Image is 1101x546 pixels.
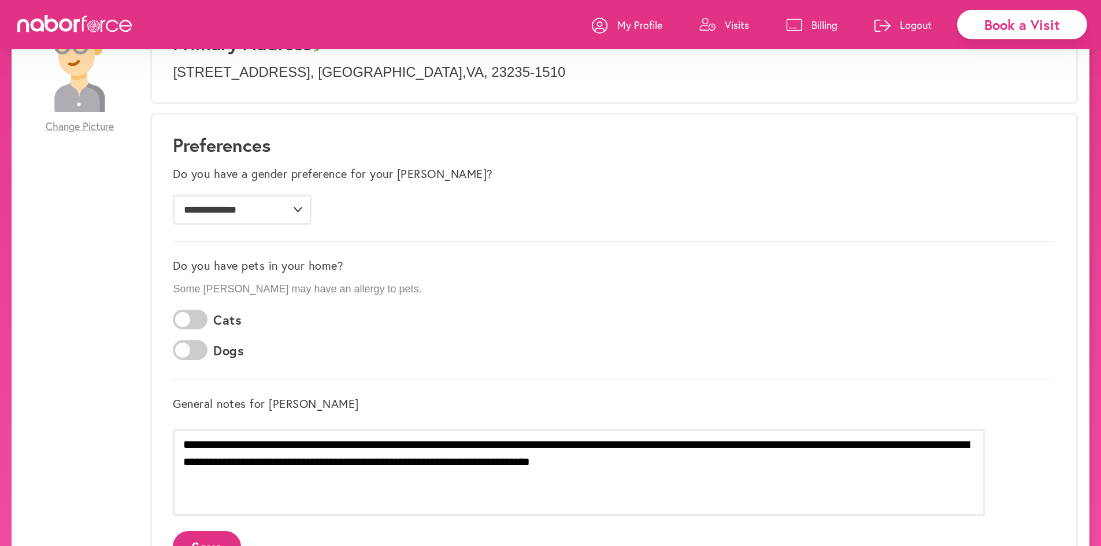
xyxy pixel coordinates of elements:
[46,120,114,133] span: Change Picture
[786,8,837,42] a: Billing
[900,18,932,32] p: Logout
[173,134,1055,156] h1: Preferences
[173,259,343,273] label: Do you have pets in your home?
[173,32,1055,54] h3: Primary Address
[957,10,1087,39] div: Book a Visit
[213,343,244,358] label: Dogs
[173,64,1055,81] p: [STREET_ADDRESS] , [GEOGRAPHIC_DATA] , VA , 23235-1510
[173,283,1055,296] p: Some [PERSON_NAME] may have an allergy to pets.
[725,18,749,32] p: Visits
[874,8,932,42] a: Logout
[173,397,359,411] label: General notes for [PERSON_NAME]
[213,313,242,328] label: Cats
[617,18,662,32] p: My Profile
[173,167,493,181] label: Do you have a gender preference for your [PERSON_NAME]?
[811,18,837,32] p: Billing
[699,8,749,42] a: Visits
[592,8,662,42] a: My Profile
[32,17,127,112] img: 28479a6084c73c1d882b58007db4b51f.png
